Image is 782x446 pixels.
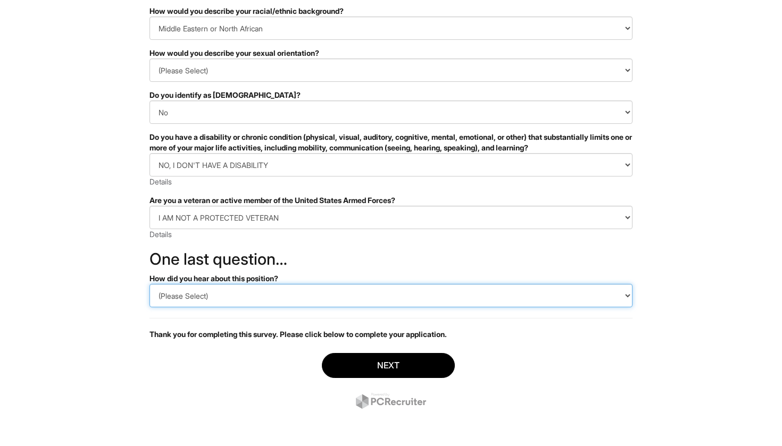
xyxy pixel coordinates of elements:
[149,250,633,268] h2: One last question…
[149,195,633,206] div: Are you a veteran or active member of the United States Armed Forces?
[149,90,633,100] div: Do you identify as [DEMOGRAPHIC_DATA]?
[149,273,633,284] div: How did you hear about this position?
[149,132,633,153] div: Do you have a disability or chronic condition (physical, visual, auditory, cognitive, mental, emo...
[149,58,633,82] select: How would you describe your sexual orientation?
[149,177,172,186] a: Details
[322,353,455,378] button: Next
[149,100,633,124] select: Do you identify as transgender?
[149,230,172,239] a: Details
[149,48,633,58] div: How would you describe your sexual orientation?
[149,16,633,40] select: How would you describe your racial/ethnic background?
[149,6,633,16] div: How would you describe your racial/ethnic background?
[149,329,633,340] p: Thank you for completing this survey. Please click below to complete your application.
[149,153,633,176] select: Do you have a disability or chronic condition (physical, visual, auditory, cognitive, mental, emo...
[149,206,633,229] select: Are you a veteran or active member of the United States Armed Forces?
[149,284,633,307] select: How did you hear about this position?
